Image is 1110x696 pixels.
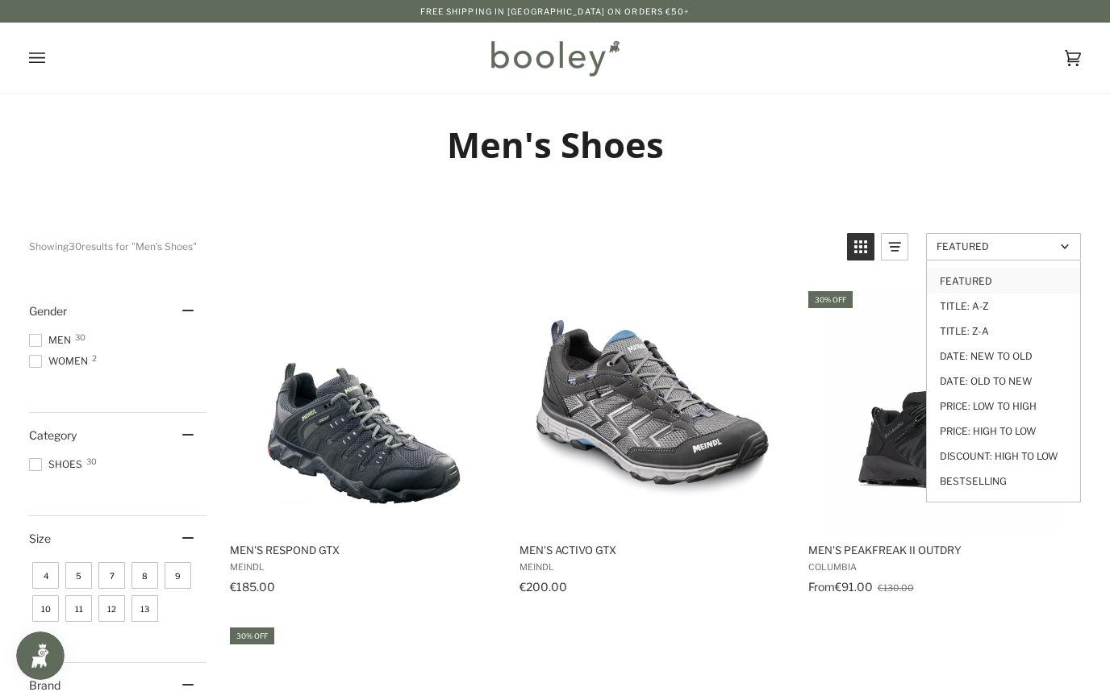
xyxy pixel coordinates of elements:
[927,394,1080,419] a: Price: Low to High
[808,580,835,594] span: From
[484,35,625,81] img: Booley
[32,595,59,622] span: Size: 10
[927,294,1080,319] a: Title: A-Z
[937,240,1055,252] span: Featured
[32,562,59,589] span: Size: 4
[230,543,497,557] span: Men's Respond GTX
[808,543,1075,557] span: Men's Peakfreak II OutDry
[86,457,97,465] span: 30
[520,543,787,557] span: Men's Activo GTX
[227,289,499,599] a: Men's Respond GTX
[29,333,76,348] span: Men
[808,561,1075,573] span: Columbia
[806,289,1078,599] a: Men's Peakfreak II OutDry
[29,531,51,545] span: Size
[75,333,86,341] span: 30
[131,595,158,622] span: Size: 13
[808,291,853,308] div: 30% off
[520,580,567,594] span: €200.00
[927,269,1080,294] a: Featured
[420,5,691,18] p: Free Shipping in [GEOGRAPHIC_DATA] on Orders €50+
[847,233,874,260] a: View grid mode
[98,595,125,622] span: Size: 12
[230,580,275,594] span: €185.00
[243,289,485,531] img: Men's Respond GTX Anthracite / Lemon - Booley Galway
[131,562,158,589] span: Size: 8
[65,562,92,589] span: Size: 5
[29,457,87,472] span: Shoes
[29,678,61,692] span: Brand
[98,562,125,589] span: Size: 7
[29,123,1081,167] h1: Men's Shoes
[532,289,774,531] img: Men's Activo GTX Anthrazit / Ozean - Booley Galway
[835,580,873,594] span: €91.00
[927,469,1080,494] a: Bestselling
[69,240,81,252] b: 30
[165,562,191,589] span: Size: 9
[16,631,65,680] iframe: Button to open loyalty program pop-up
[926,233,1081,260] a: Sort options
[881,233,908,260] a: View list mode
[927,444,1080,469] a: Discount: High to Low
[517,289,789,599] a: Men's Activo GTX
[29,233,835,260] div: Showing results for "Men's Shoes"
[878,582,914,594] span: €130.00
[926,260,1081,502] ul: Sort options
[520,561,787,573] span: Meindl
[230,561,497,573] span: Meindl
[927,344,1080,369] a: Date: New to Old
[92,354,97,362] span: 2
[820,289,1062,531] img: Columbia Men's Peakfreak II OutDry Black/Shark - Booley Galway
[29,304,67,318] span: Gender
[927,419,1080,444] a: Price: High to Low
[927,319,1080,344] a: Title: Z-A
[29,23,77,94] button: Open menu
[65,595,92,622] span: Size: 11
[927,369,1080,394] a: Date: Old to New
[230,627,274,644] div: 30% off
[29,428,77,442] span: Category
[29,354,93,369] span: Women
